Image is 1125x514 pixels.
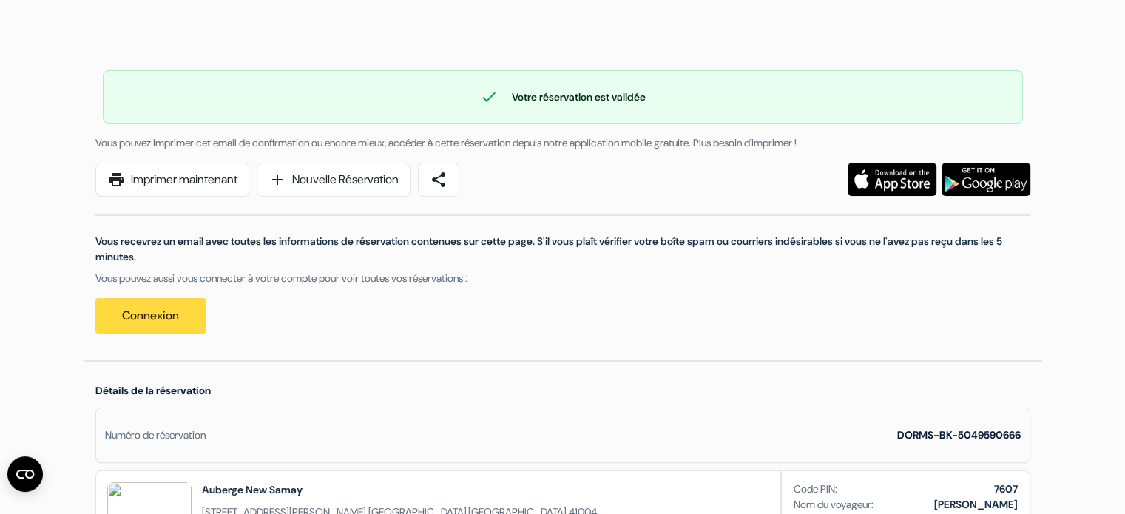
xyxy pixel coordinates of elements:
p: Vous recevrez un email avec toutes les informations de réservation contenues sur cette page. S'il... [95,234,1030,265]
div: Numéro de réservation [105,427,206,443]
p: Vous pouvez aussi vous connecter à votre compte pour voir toutes vos réservations : [95,271,1030,286]
h2: Auberge New Samay [202,482,597,497]
span: Détails de la réservation [95,384,211,397]
b: 7607 [994,482,1018,496]
b: [PERSON_NAME] [934,498,1018,511]
a: printImprimer maintenant [95,163,249,197]
button: Open CMP widget [7,456,43,492]
strong: DORMS-BK-5049590666 [897,428,1021,442]
img: Téléchargez l'application gratuite [942,163,1030,196]
img: Téléchargez l'application gratuite [848,163,936,196]
div: Votre réservation est validée [104,88,1022,106]
span: add [268,171,286,189]
a: Connexion [95,298,206,334]
a: addNouvelle Réservation [257,163,411,197]
a: share [418,163,459,197]
span: Vous pouvez imprimer cet email de confirmation ou encore mieux, accéder à cette réservation depui... [95,136,797,149]
span: print [107,171,125,189]
span: Code PIN: [794,481,837,497]
span: share [430,171,447,189]
span: Nom du voyageur: [794,497,874,513]
span: check [480,88,498,106]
